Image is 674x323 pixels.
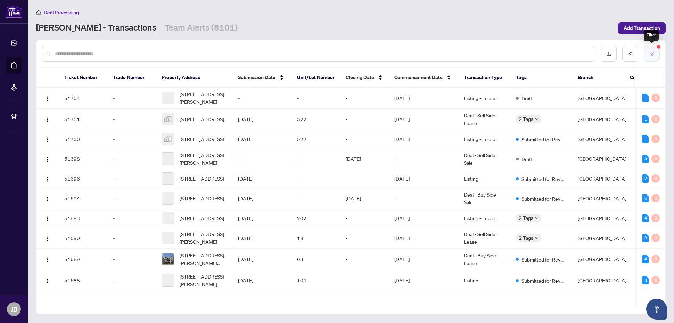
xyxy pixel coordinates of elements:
div: 0 [651,115,660,123]
td: Deal - Buy Side Sale [458,188,510,209]
span: [STREET_ADDRESS][PERSON_NAME] [180,90,227,106]
span: [STREET_ADDRESS][PERSON_NAME] [180,273,227,288]
span: Add Transaction [624,23,660,34]
td: - [389,188,458,209]
img: Logo [45,96,50,101]
th: Trade Number [107,68,156,88]
td: - [340,169,389,188]
button: Logo [42,173,53,184]
td: [DATE] [389,249,458,270]
td: [GEOGRAPHIC_DATA] [572,169,632,188]
td: [DATE] [232,209,291,227]
td: - [107,130,156,148]
div: 9 [642,234,649,242]
th: Created By [624,68,666,88]
td: Listing [458,270,510,291]
button: Logo [42,213,53,224]
span: 2 Tags [519,234,533,242]
th: Tags [510,68,572,88]
span: [STREET_ADDRESS][PERSON_NAME] [180,151,227,166]
td: [DATE] [389,270,458,291]
a: Team Alerts (8101) [165,22,238,34]
td: [DATE] [389,109,458,130]
span: Submission Date [238,74,276,81]
td: Deal - Buy Side Lease [458,249,510,270]
td: [DATE] [340,148,389,169]
td: [DATE] [389,209,458,227]
span: [STREET_ADDRESS] [180,135,224,143]
div: 0 [651,214,660,222]
td: - [340,130,389,148]
div: 0 [651,155,660,163]
td: Listing - Lease [458,130,510,148]
td: [DATE] [232,188,291,209]
span: [STREET_ADDRESS] [180,175,224,182]
span: 2 Tags [519,115,533,123]
span: Submitted for Review [521,175,567,183]
img: Logo [45,216,50,222]
th: Submission Date [232,68,291,88]
td: [DATE] [232,169,291,188]
th: Branch [572,68,624,88]
td: [GEOGRAPHIC_DATA] [572,209,632,227]
button: Add Transaction [618,22,666,34]
span: Submitted for Review [521,195,567,202]
button: Logo [42,153,53,164]
td: Deal - Sell Side Lease [458,227,510,249]
img: Logo [45,278,50,284]
td: 51694 [59,188,107,209]
td: [GEOGRAPHIC_DATA] [572,148,632,169]
img: thumbnail-img [162,253,174,265]
td: - [232,88,291,109]
div: 2 [642,174,649,183]
span: Draft [521,94,532,102]
span: Commencement Date [394,74,443,81]
td: - [107,249,156,270]
button: Logo [42,254,53,265]
td: - [340,227,389,249]
td: [DATE] [232,109,291,130]
button: Logo [42,92,53,103]
td: - [291,169,340,188]
td: 51696 [59,169,107,188]
td: - [340,249,389,270]
img: Logo [45,117,50,123]
td: [GEOGRAPHIC_DATA] [572,249,632,270]
button: Open asap [646,299,667,320]
img: Logo [45,176,50,182]
td: [DATE] [232,270,291,291]
div: 0 [651,276,660,284]
td: [DATE] [232,227,291,249]
td: [GEOGRAPHIC_DATA] [572,109,632,130]
span: JB [11,304,17,314]
img: logo [6,5,22,18]
div: 5 [642,155,649,163]
td: - [291,188,340,209]
span: filter [649,51,654,56]
td: [DATE] [389,169,458,188]
th: Property Address [156,68,232,88]
button: Logo [42,114,53,125]
td: - [107,109,156,130]
div: Filter [644,30,659,41]
td: 51689 [59,249,107,270]
span: Closing Date [346,74,374,81]
td: [DATE] [389,130,458,148]
td: [DATE] [232,130,291,148]
td: - [389,148,458,169]
td: 63 [291,249,340,270]
td: - [291,88,340,109]
th: Ticket Number [59,68,107,88]
td: - [107,209,156,227]
span: Submitted for Review [521,277,567,284]
img: Logo [45,196,50,202]
td: 51700 [59,130,107,148]
td: - [107,227,156,249]
div: 0 [651,135,660,143]
td: - [107,88,156,109]
span: download [606,51,611,56]
span: 2 Tags [519,214,533,222]
td: Listing - Lease [458,209,510,227]
td: - [107,169,156,188]
div: 3 [642,276,649,284]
